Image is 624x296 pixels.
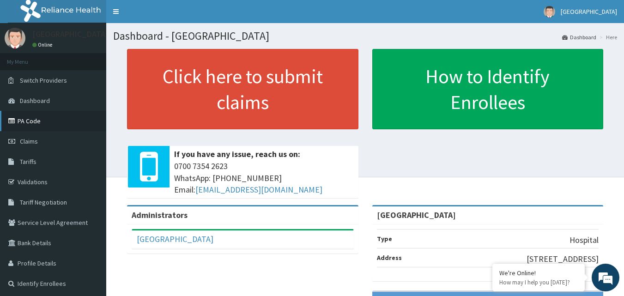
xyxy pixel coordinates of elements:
[499,278,578,286] p: How may I help you today?
[132,210,188,220] b: Administrators
[174,160,354,196] span: 0700 7354 2623 WhatsApp: [PHONE_NUMBER] Email:
[597,33,617,41] li: Here
[137,234,213,244] a: [GEOGRAPHIC_DATA]
[54,89,127,182] span: We're online!
[377,254,402,262] b: Address
[527,253,599,265] p: [STREET_ADDRESS]
[20,157,36,166] span: Tariffs
[5,198,176,230] textarea: Type your message and hit 'Enter'
[20,198,67,206] span: Tariff Negotiation
[377,210,456,220] strong: [GEOGRAPHIC_DATA]
[195,184,322,195] a: [EMAIL_ADDRESS][DOMAIN_NAME]
[372,49,604,129] a: How to Identify Enrollees
[174,149,300,159] b: If you have any issue, reach us on:
[562,33,596,41] a: Dashboard
[48,52,155,64] div: Chat with us now
[544,6,555,18] img: User Image
[561,7,617,16] span: [GEOGRAPHIC_DATA]
[17,46,37,69] img: d_794563401_company_1708531726252_794563401
[20,137,38,145] span: Claims
[569,234,599,246] p: Hospital
[499,269,578,277] div: We're Online!
[151,5,174,27] div: Minimize live chat window
[32,42,55,48] a: Online
[5,28,25,48] img: User Image
[20,76,67,85] span: Switch Providers
[377,235,392,243] b: Type
[20,97,50,105] span: Dashboard
[32,30,109,38] p: [GEOGRAPHIC_DATA]
[127,49,358,129] a: Click here to submit claims
[113,30,617,42] h1: Dashboard - [GEOGRAPHIC_DATA]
